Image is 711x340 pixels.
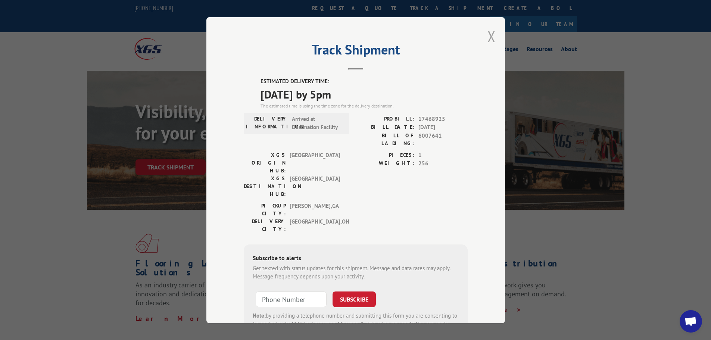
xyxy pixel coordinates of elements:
[418,123,468,132] span: [DATE]
[261,102,468,109] div: The estimated time is using the time zone for the delivery destination.
[356,115,415,123] label: PROBILL:
[418,151,468,159] span: 1
[244,174,286,198] label: XGS DESTINATION HUB:
[356,123,415,132] label: BILL DATE:
[261,77,468,86] label: ESTIMATED DELIVERY TIME:
[246,115,288,131] label: DELIVERY INFORMATION:
[680,310,702,333] a: Open chat
[418,115,468,123] span: 17468925
[356,131,415,147] label: BILL OF LADING:
[253,264,459,281] div: Get texted with status updates for this shipment. Message and data rates may apply. Message frequ...
[356,159,415,168] label: WEIGHT:
[290,151,340,174] span: [GEOGRAPHIC_DATA]
[292,115,342,131] span: Arrived at Destination Facility
[333,291,376,307] button: SUBSCRIBE
[290,202,340,217] span: [PERSON_NAME] , GA
[356,151,415,159] label: PIECES:
[256,291,327,307] input: Phone Number
[253,312,266,319] strong: Note:
[253,253,459,264] div: Subscribe to alerts
[244,202,286,217] label: PICKUP CITY:
[290,174,340,198] span: [GEOGRAPHIC_DATA]
[418,159,468,168] span: 256
[418,131,468,147] span: 6007641
[244,151,286,174] label: XGS ORIGIN HUB:
[244,44,468,59] h2: Track Shipment
[290,217,340,233] span: [GEOGRAPHIC_DATA] , OH
[487,26,496,46] button: Close modal
[261,85,468,102] span: [DATE] by 5pm
[244,217,286,233] label: DELIVERY CITY:
[253,311,459,337] div: by providing a telephone number and submitting this form you are consenting to be contacted by SM...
